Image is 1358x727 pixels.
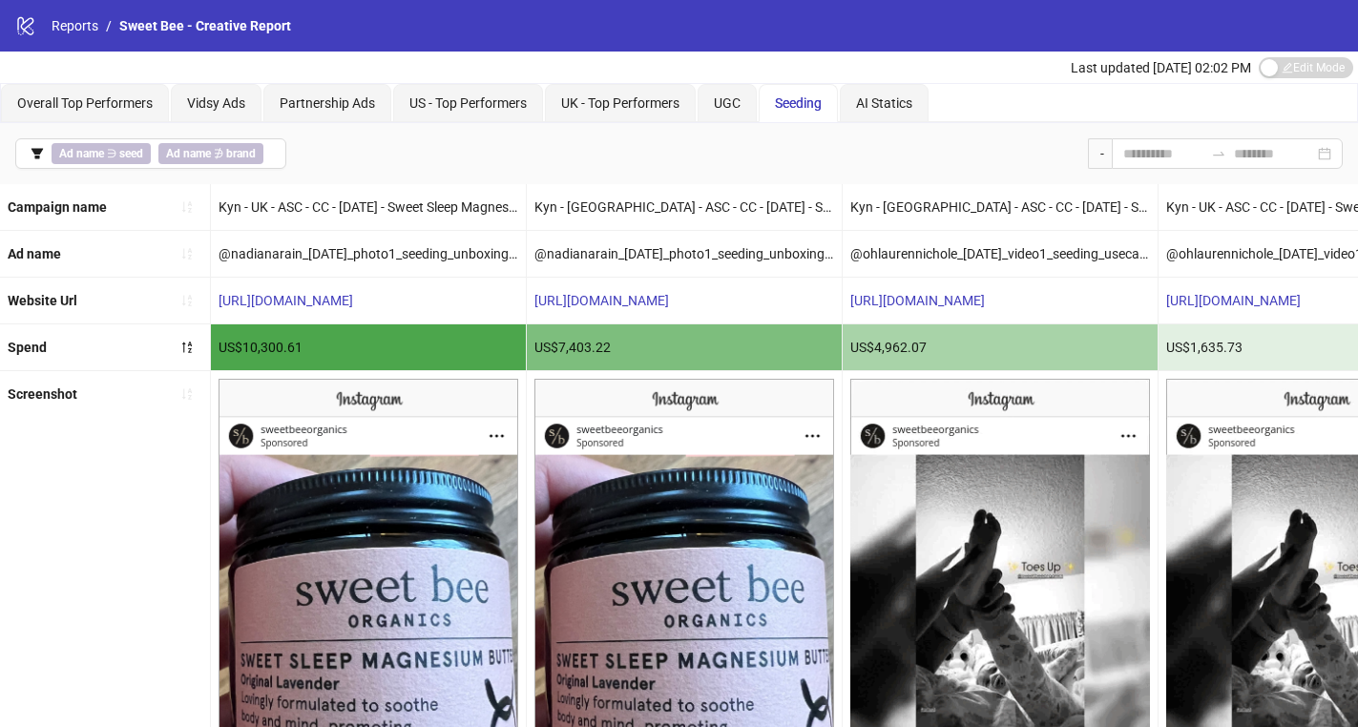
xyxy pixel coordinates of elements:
[180,200,194,214] span: sort-ascending
[527,231,842,277] div: @nadianarain_[DATE]_photo1_seeding_unboxing_sweetsleepbutter_sweetbee.png
[8,246,61,261] b: Ad name
[8,340,47,355] b: Spend
[714,95,741,111] span: UGC
[775,95,822,111] span: Seeding
[280,95,375,111] span: Partnership Ads
[180,247,194,260] span: sort-ascending
[561,95,679,111] span: UK - Top Performers
[180,387,194,401] span: sort-ascending
[226,147,256,160] b: brand
[119,18,291,33] span: Sweet Bee - Creative Report
[527,184,842,230] div: Kyn - [GEOGRAPHIC_DATA] - ASC - CC - [DATE] - Sweet Sleep Magnesium Butter - Standard Campaign
[211,231,526,277] div: @nadianarain_[DATE]_photo1_seeding_unboxing_sweetsleepbutter_sweetbee.png
[158,143,263,164] span: ∌
[527,324,842,370] div: US$7,403.22
[48,15,102,36] a: Reports
[843,231,1158,277] div: @ohlaurennichole_[DATE]_video1_seeding_usecase_sweetsleepbutter_sweetbee_1x1_iter0.mp4
[166,147,211,160] b: Ad name
[180,294,194,307] span: sort-ascending
[1211,146,1226,161] span: to
[534,293,669,308] a: [URL][DOMAIN_NAME]
[850,293,985,308] a: [URL][DOMAIN_NAME]
[409,95,527,111] span: US - Top Performers
[31,147,44,160] span: filter
[106,15,112,36] li: /
[119,147,143,160] b: seed
[211,324,526,370] div: US$10,300.61
[211,184,526,230] div: Kyn - UK - ASC - CC - [DATE] - Sweet Sleep Magnesium Butter - Standard Campaign
[52,143,151,164] span: ∋
[8,199,107,215] b: Campaign name
[843,324,1158,370] div: US$4,962.07
[1088,138,1112,169] div: -
[856,95,912,111] span: AI Statics
[8,293,77,308] b: Website Url
[1071,60,1251,75] span: Last updated [DATE] 02:02 PM
[1211,146,1226,161] span: swap-right
[59,147,104,160] b: Ad name
[17,95,153,111] span: Overall Top Performers
[219,293,353,308] a: [URL][DOMAIN_NAME]
[1166,293,1301,308] a: [URL][DOMAIN_NAME]
[180,341,194,354] span: sort-descending
[187,95,245,111] span: Vidsy Ads
[8,386,77,402] b: Screenshot
[15,138,286,169] button: Ad name ∋ seedAd name ∌ brand
[843,184,1158,230] div: Kyn - [GEOGRAPHIC_DATA] - ASC - CC - [DATE] - Sweet Sleep Magnesium Butter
